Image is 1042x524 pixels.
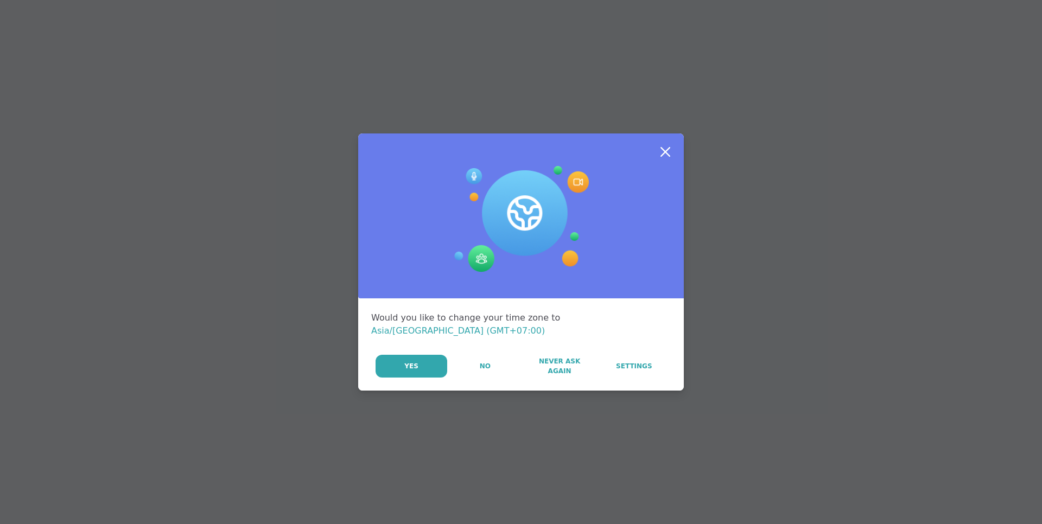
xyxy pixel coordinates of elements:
[448,355,522,378] button: No
[404,361,418,371] span: Yes
[616,361,652,371] span: Settings
[528,356,590,376] span: Never Ask Again
[371,311,671,337] div: Would you like to change your time zone to
[480,361,491,371] span: No
[523,355,596,378] button: Never Ask Again
[371,325,545,336] span: Asia/[GEOGRAPHIC_DATA] (GMT+07:00)
[598,355,671,378] a: Settings
[453,166,589,272] img: Session Experience
[376,355,447,378] button: Yes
